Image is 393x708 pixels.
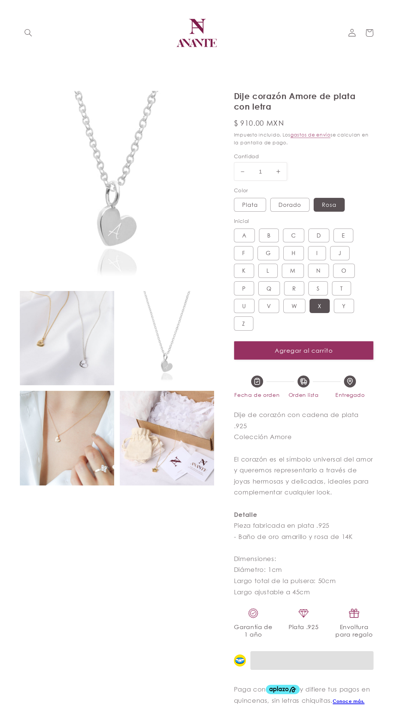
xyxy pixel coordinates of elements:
[234,187,249,194] legend: Color
[348,607,360,619] img: regalo.png
[283,299,305,313] label: W
[234,390,280,399] span: Fecha de orden
[234,91,374,112] h1: Dije corazón Amore de plata con letra
[314,198,345,212] label: Rosa
[120,391,214,485] img: empaque_a0900533-dd0c-487b-a840-0e99259a16dc.jpg
[234,623,272,638] span: Garantía de 1 año
[234,511,257,518] strong: Detalle
[308,229,329,243] label: D
[234,131,374,147] div: Impuesto incluido. Los se calculan en la pantalla de pago.
[258,281,280,295] label: Q
[332,281,351,295] label: T
[310,299,330,313] label: X
[258,264,278,278] label: L
[20,391,114,485] img: 022P01.1_M.jpg
[270,198,310,212] label: Dorado
[171,7,222,58] a: Anante Joyería | Diseño mexicano
[333,229,353,243] label: E
[330,246,350,260] label: J
[258,246,279,260] label: G
[290,132,330,138] a: gastos de envío
[308,246,326,260] label: I
[298,607,310,619] img: piedras.png
[282,264,304,278] label: M
[247,607,259,619] img: garantia_c18dc29f-4896-4fa4-87c9-e7d42e7c347f.png
[234,341,374,359] button: Agregar al carrito
[234,118,284,129] span: $ 910.00 MXN
[234,217,250,225] legend: Inicial
[20,291,114,385] img: 273806150_823382169059344_397304039075077537_n.jpg
[234,264,254,278] label: K
[234,198,266,212] label: Plata
[259,229,279,243] label: B
[334,299,354,313] label: Y
[234,229,255,243] label: A
[308,264,329,278] label: N
[283,229,304,243] label: C
[289,623,319,631] span: Plata .925
[234,455,373,596] span: El corazón es el símbolo universal del amor y queremos representarlo a través de joyas hermosas y...
[234,246,253,260] label: F
[327,390,373,399] span: Entregado
[259,299,279,313] label: V
[284,281,304,295] label: R
[20,24,37,42] summary: Búsqueda
[174,10,219,55] img: Anante Joyería | Diseño mexicano
[234,411,359,441] span: Dije de corazón con cadena de plata .925 Colección Amore
[283,246,304,260] label: H
[234,655,246,666] img: Logo Mercado Pago
[234,281,254,295] label: P
[280,390,327,399] span: Orden lista
[120,291,214,385] img: amoreconiniciale_A.jpg
[308,281,328,295] label: S
[20,91,214,286] img: amoreconiniciale_A1.jpg
[234,316,253,331] label: Z
[234,153,374,160] label: Cantidad
[335,623,373,638] span: Envoltura para regalo
[333,264,355,278] label: O
[234,299,255,313] label: U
